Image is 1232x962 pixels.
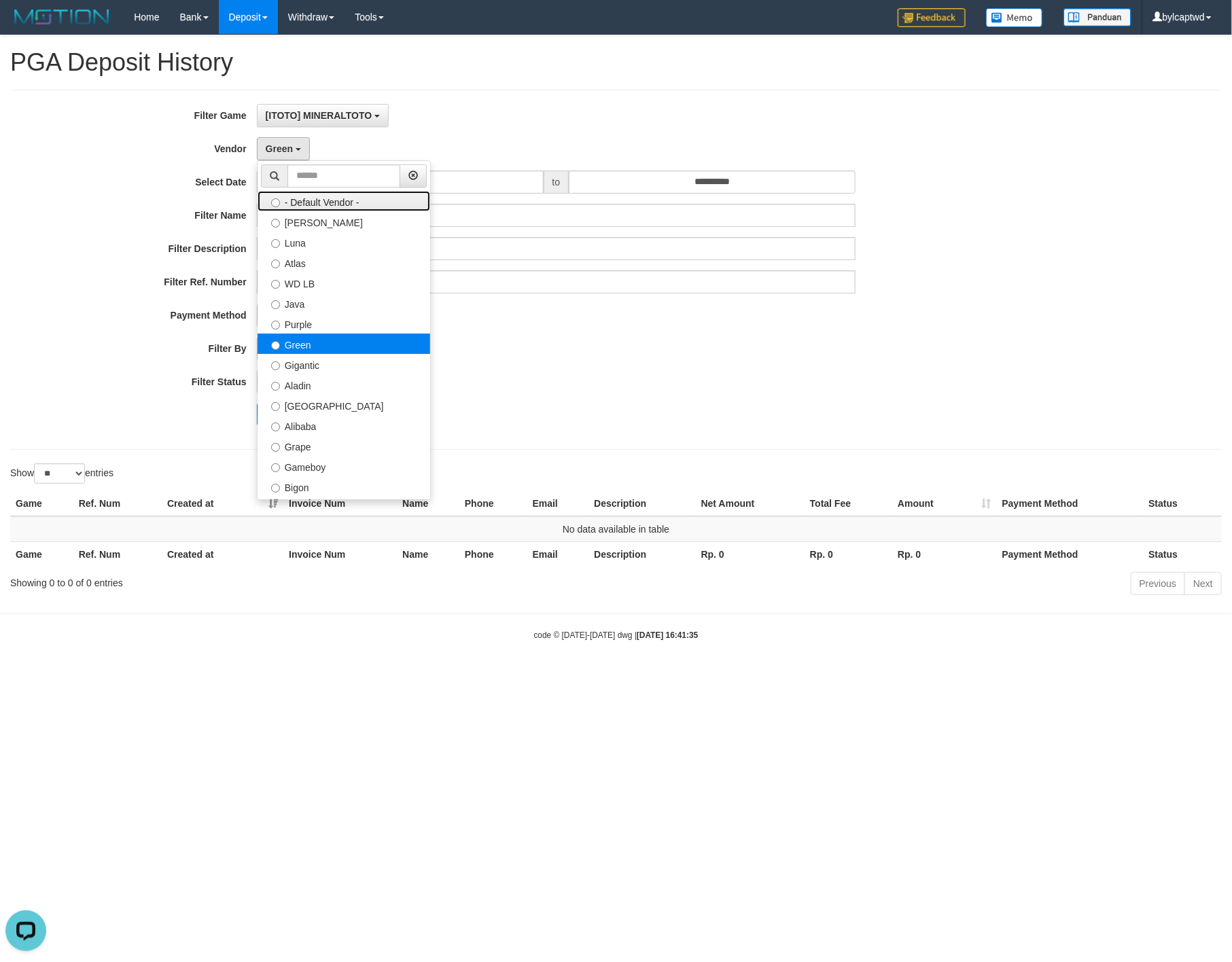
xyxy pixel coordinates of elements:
[271,239,280,248] input: Luna
[258,435,430,456] label: Grape
[534,630,699,640] small: code © [DATE]-[DATE] dwg |
[258,232,430,252] label: Luna
[898,8,966,27] img: Feedback.jpg
[258,252,430,272] label: Atlas
[258,497,430,517] label: Allstar
[258,191,430,211] label: - Default Vendor -
[805,491,892,516] th: Total Fee
[10,491,73,516] th: Game
[258,272,430,293] label: WD LB
[258,395,430,415] label: [GEOGRAPHIC_DATA]
[271,484,280,493] input: Bigon
[892,491,996,516] th: Amount: activate to sort column ascending
[5,5,46,46] button: Open LiveChat chat widget
[637,630,698,640] strong: [DATE] 16:41:35
[258,476,430,497] label: Bigon
[258,374,430,395] label: Aladin
[258,354,430,374] label: Gigantic
[997,541,1144,567] th: Payment Method
[271,382,280,391] input: Aladin
[266,110,372,121] span: [ITOTO] MINERALTOTO
[1143,491,1222,516] th: Status
[271,402,280,411] input: [GEOGRAPHIC_DATA]
[271,198,280,207] input: - Default Vendor -
[73,491,162,516] th: Ref. Num
[258,313,430,334] label: Purple
[10,516,1222,542] td: No data available in table
[588,491,695,516] th: Description
[258,334,430,354] label: Green
[10,463,113,484] label: Show entries
[459,541,527,567] th: Phone
[1143,541,1222,567] th: Status
[257,137,310,160] button: Green
[271,463,280,472] input: Gameboy
[10,7,113,27] img: MOTION_logo.png
[459,491,527,516] th: Phone
[283,491,397,516] th: Invoice Num
[258,415,430,435] label: Alibaba
[10,571,503,590] div: Showing 0 to 0 of 0 entries
[588,541,695,567] th: Description
[527,541,589,567] th: Email
[258,211,430,232] label: [PERSON_NAME]
[73,541,162,567] th: Ref. Num
[266,143,293,154] span: Green
[1184,572,1222,595] a: Next
[805,541,892,567] th: Rp. 0
[397,491,459,516] th: Name
[271,280,280,289] input: WD LB
[271,361,280,370] input: Gigantic
[162,541,283,567] th: Created at
[271,341,280,350] input: Green
[397,541,459,567] th: Name
[271,321,280,329] input: Purple
[271,260,280,268] input: Atlas
[271,219,280,228] input: [PERSON_NAME]
[258,456,430,476] label: Gameboy
[258,293,430,313] label: Java
[10,49,1222,76] h1: PGA Deposit History
[271,300,280,309] input: Java
[257,104,389,127] button: [ITOTO] MINERALTOTO
[283,541,397,567] th: Invoice Num
[997,491,1144,516] th: Payment Method
[34,463,85,484] select: Showentries
[1131,572,1185,595] a: Previous
[162,491,283,516] th: Created at: activate to sort column ascending
[696,541,805,567] th: Rp. 0
[986,8,1043,27] img: Button%20Memo.svg
[1063,8,1131,26] img: panduan.png
[10,541,73,567] th: Game
[271,423,280,431] input: Alibaba
[892,541,996,567] th: Rp. 0
[696,491,805,516] th: Net Amount
[527,491,589,516] th: Email
[544,171,569,194] span: to
[271,443,280,452] input: Grape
